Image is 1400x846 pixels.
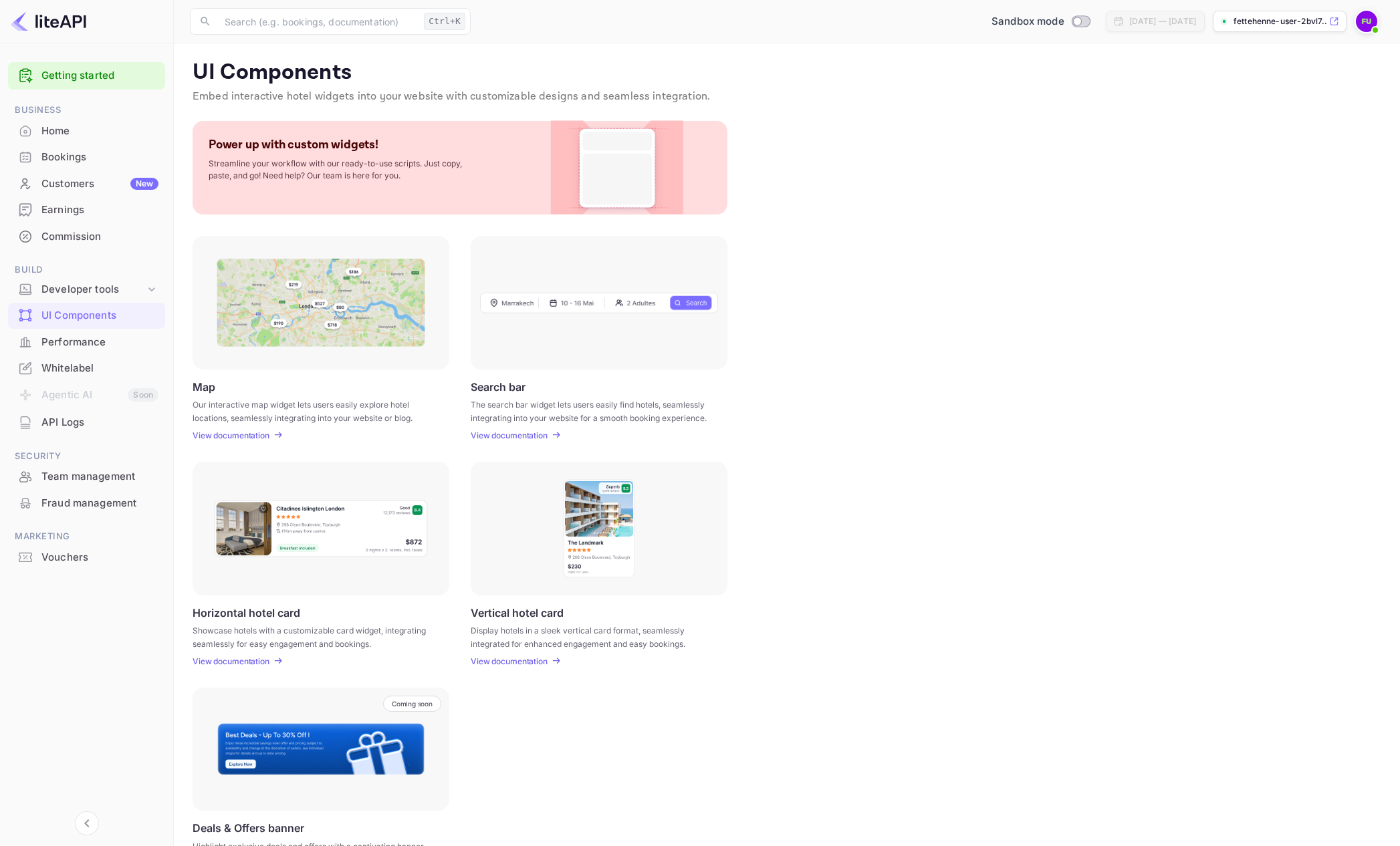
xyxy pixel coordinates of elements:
span: Security [8,449,165,464]
img: Custom Widget PNG [563,121,671,215]
a: API Logs [8,410,165,434]
div: Team management [8,464,165,490]
div: Bookings [41,150,158,165]
div: Getting started [8,62,165,90]
a: UI Components [8,303,165,327]
a: Fraud management [8,490,165,515]
span: Business [8,103,165,118]
p: View documentation [193,430,269,440]
button: Collapse navigation [75,811,99,835]
p: Search bar [471,380,526,393]
div: Ctrl+K [424,13,465,30]
p: Showcase hotels with a customizable card widget, integrating seamlessly for easy engagement and b... [193,624,433,648]
div: Home [41,124,158,139]
p: Our interactive map widget lets users easily explore hotel locations, seamlessly integrating into... [193,398,433,422]
img: Map Frame [217,259,425,347]
p: View documentation [471,656,548,666]
a: Whitelabel [8,356,165,380]
a: Performance [8,329,165,354]
div: Developer tools [8,278,165,301]
img: Vertical hotel card Frame [562,478,636,579]
p: Coming soon [392,700,433,708]
a: Commission [8,224,165,249]
a: View documentation [193,656,273,666]
img: Banner Frame [217,722,425,776]
input: Search (e.g. bookings, documentation) [217,8,419,35]
p: View documentation [193,656,269,666]
div: Team management [41,469,158,484]
p: Vertical hotel card [471,606,564,619]
div: CustomersNew [8,171,165,197]
span: Marketing [8,529,165,544]
div: Earnings [8,197,165,223]
a: Getting started [41,68,158,84]
img: LiteAPI logo [11,11,86,32]
p: fettehenne-user-2bvl7.... [1234,15,1326,27]
p: Deals & Offers banner [193,821,304,835]
div: Developer tools [41,282,145,297]
p: UI Components [193,59,1381,86]
a: Earnings [8,197,165,222]
div: Commission [8,224,165,250]
div: Whitelabel [41,361,158,376]
a: Vouchers [8,545,165,569]
a: CustomersNew [8,171,165,196]
a: Home [8,118,165,143]
p: Map [193,380,215,393]
div: Customers [41,176,158,192]
div: Performance [8,329,165,356]
div: Fraud management [8,490,165,517]
div: Bookings [8,144,165,170]
a: View documentation [193,430,273,440]
div: API Logs [8,410,165,436]
a: Bookings [8,144,165,169]
div: Home [8,118,165,144]
div: UI Components [8,303,165,329]
img: Search Frame [480,292,718,313]
div: Vouchers [8,545,165,571]
p: Embed interactive hotel widgets into your website with customizable designs and seamless integrat... [193,89,1381,105]
div: Earnings [41,202,158,218]
span: Sandbox mode [991,14,1064,29]
span: Build [8,263,165,277]
p: Streamline your workflow with our ready-to-use scripts. Just copy, paste, and go! Need help? Our ... [209,158,476,182]
p: Horizontal hotel card [193,606,300,619]
div: Vouchers [41,550,158,565]
a: Team management [8,464,165,488]
div: UI Components [41,308,158,323]
div: [DATE] — [DATE] [1129,15,1196,27]
div: API Logs [41,415,158,430]
div: Performance [41,335,158,350]
p: Power up with custom widgets! [209,137,378,152]
a: View documentation [471,656,552,666]
img: fettehenne User [1356,11,1377,32]
p: View documentation [471,430,548,440]
img: Horizontal hotel card Frame [213,499,429,558]
p: The search bar widget lets users easily find hotels, seamlessly integrating into your website for... [471,398,711,422]
div: Commission [41,229,158,245]
div: Fraud management [41,496,158,511]
div: Switch to Production mode [986,14,1095,29]
p: Display hotels in a sleek vertical card format, seamlessly integrated for enhanced engagement and... [471,624,711,648]
div: New [130,178,158,190]
a: View documentation [471,430,552,440]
